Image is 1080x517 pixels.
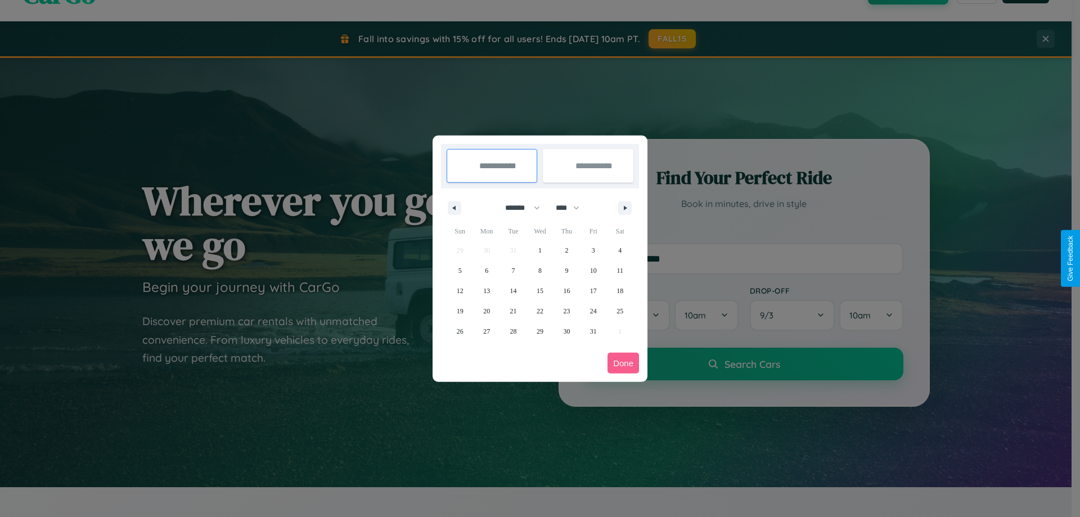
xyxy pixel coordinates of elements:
[616,260,623,281] span: 11
[553,222,580,240] span: Thu
[510,321,517,341] span: 28
[447,281,473,301] button: 12
[526,301,553,321] button: 22
[537,281,543,301] span: 15
[580,260,606,281] button: 10
[510,281,517,301] span: 14
[510,301,517,321] span: 21
[473,260,499,281] button: 6
[618,240,622,260] span: 4
[473,222,499,240] span: Mon
[483,281,490,301] span: 13
[553,321,580,341] button: 30
[580,240,606,260] button: 3
[447,222,473,240] span: Sun
[526,321,553,341] button: 29
[1066,236,1074,281] div: Give Feedback
[553,281,580,301] button: 16
[580,321,606,341] button: 31
[607,260,633,281] button: 11
[447,301,473,321] button: 19
[607,353,639,374] button: Done
[553,260,580,281] button: 9
[538,240,542,260] span: 1
[590,260,597,281] span: 10
[538,260,542,281] span: 8
[457,321,463,341] span: 26
[537,301,543,321] span: 22
[607,301,633,321] button: 25
[607,240,633,260] button: 4
[526,222,553,240] span: Wed
[526,281,553,301] button: 15
[590,281,597,301] span: 17
[526,240,553,260] button: 1
[483,301,490,321] span: 20
[607,281,633,301] button: 18
[616,281,623,301] span: 18
[580,301,606,321] button: 24
[500,260,526,281] button: 7
[563,321,570,341] span: 30
[500,281,526,301] button: 14
[500,222,526,240] span: Tue
[616,301,623,321] span: 25
[563,281,570,301] span: 16
[580,281,606,301] button: 17
[485,260,488,281] span: 6
[565,260,568,281] span: 9
[553,240,580,260] button: 2
[473,321,499,341] button: 27
[447,260,473,281] button: 5
[607,222,633,240] span: Sat
[537,321,543,341] span: 29
[500,301,526,321] button: 21
[473,301,499,321] button: 20
[447,321,473,341] button: 26
[563,301,570,321] span: 23
[457,301,463,321] span: 19
[473,281,499,301] button: 13
[590,321,597,341] span: 31
[458,260,462,281] span: 5
[500,321,526,341] button: 28
[512,260,515,281] span: 7
[526,260,553,281] button: 8
[457,281,463,301] span: 12
[590,301,597,321] span: 24
[580,222,606,240] span: Fri
[592,240,595,260] span: 3
[483,321,490,341] span: 27
[565,240,568,260] span: 2
[553,301,580,321] button: 23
